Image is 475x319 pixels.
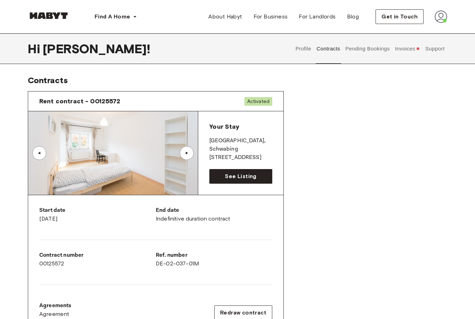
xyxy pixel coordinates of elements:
[345,33,391,64] button: Pending Bookings
[316,33,341,64] button: Contracts
[225,172,256,181] span: See Listing
[293,10,341,24] a: For Landlords
[39,310,70,318] span: Agreement
[183,151,190,155] div: ▲
[28,111,198,195] img: Image of the room
[39,97,121,105] span: Rent contract - 00125572
[435,10,447,23] img: avatar
[203,10,248,24] a: About Habyt
[28,41,43,56] span: Hi
[209,169,272,184] a: See Listing
[381,13,418,21] span: Get in Touch
[209,123,239,130] span: Your Stay
[295,33,312,64] button: Profile
[156,251,272,260] p: Ref. number
[89,10,143,24] button: Find A Home
[248,10,293,24] a: For Business
[424,33,445,64] button: Support
[39,206,156,223] div: [DATE]
[95,13,130,21] span: Find A Home
[209,137,272,153] p: [GEOGRAPHIC_DATA] , Schwabing
[36,151,43,155] div: ▲
[39,302,72,310] p: Agreements
[299,13,336,21] span: For Landlords
[43,41,150,56] span: [PERSON_NAME] !
[293,33,447,64] div: user profile tabs
[39,251,156,268] div: 00125572
[253,13,288,21] span: For Business
[156,206,272,215] p: End date
[220,309,266,317] span: Redraw contract
[208,13,242,21] span: About Habyt
[209,153,272,162] p: [STREET_ADDRESS]
[28,12,70,19] img: Habyt
[341,10,365,24] a: Blog
[244,97,272,106] span: Activated
[39,206,156,215] p: Start date
[39,310,72,318] a: Agreement
[347,13,359,21] span: Blog
[39,251,156,260] p: Contract number
[156,206,272,223] div: Indefinitive duration contract
[156,251,272,268] div: DE-02-037-01M
[28,75,68,85] span: Contracts
[394,33,421,64] button: Invoices
[376,9,424,24] button: Get in Touch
